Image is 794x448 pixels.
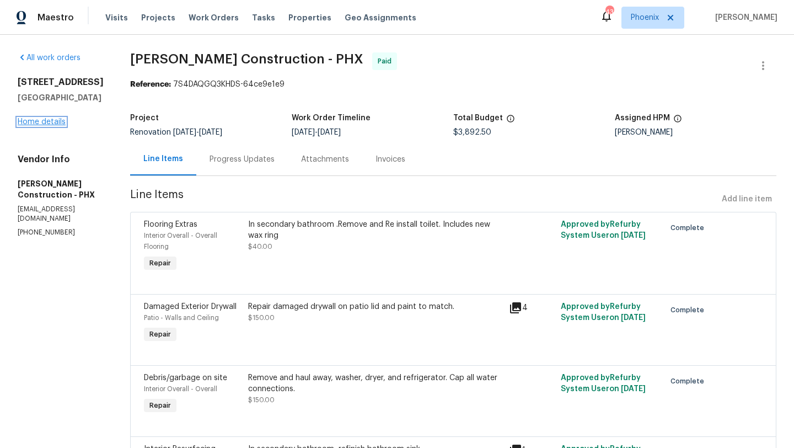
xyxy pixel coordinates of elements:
[248,301,502,312] div: Repair damaged drywall on patio lid and paint to match.
[292,129,315,136] span: [DATE]
[144,232,217,250] span: Interior Overall - Overall Flooring
[130,114,159,122] h5: Project
[130,189,717,210] span: Line Items
[292,129,341,136] span: -
[318,129,341,136] span: [DATE]
[18,77,104,88] h2: [STREET_ADDRESS]
[561,221,646,239] span: Approved by Refurby System User on
[621,314,646,322] span: [DATE]
[378,56,396,67] span: Paid
[561,303,646,322] span: Approved by Refurby System User on
[130,81,171,88] b: Reference:
[621,385,646,393] span: [DATE]
[292,114,371,122] h5: Work Order Timeline
[248,243,272,250] span: $40.00
[673,114,682,129] span: The hpm assigned to this work order.
[173,129,196,136] span: [DATE]
[248,314,275,321] span: $150.00
[18,118,66,126] a: Home details
[248,372,502,394] div: Remove and haul away, washer, dryer, and refrigerator. Cap all water connections.
[711,12,777,23] span: [PERSON_NAME]
[143,153,183,164] div: Line Items
[144,221,197,228] span: Flooring Extras
[18,54,81,62] a: All work orders
[288,12,331,23] span: Properties
[301,154,349,165] div: Attachments
[144,374,227,382] span: Debris/garbage on site
[18,178,104,200] h5: [PERSON_NAME] Construction - PHX
[252,14,275,22] span: Tasks
[615,129,776,136] div: [PERSON_NAME]
[18,205,104,223] p: [EMAIL_ADDRESS][DOMAIN_NAME]
[18,92,104,103] h5: [GEOGRAPHIC_DATA]
[144,386,217,392] span: Interior Overall - Overall
[105,12,128,23] span: Visits
[248,397,275,403] span: $150.00
[145,329,175,340] span: Repair
[453,129,491,136] span: $3,892.50
[37,12,74,23] span: Maestro
[145,400,175,411] span: Repair
[248,219,502,241] div: In secondary bathroom .Remove and Re install toilet. Includes new wax ring
[670,222,709,233] span: Complete
[631,12,659,23] span: Phoenix
[375,154,405,165] div: Invoices
[144,303,237,311] span: Damaged Exterior Drywall
[561,374,646,393] span: Approved by Refurby System User on
[199,129,222,136] span: [DATE]
[130,52,363,66] span: [PERSON_NAME] Construction - PHX
[141,12,175,23] span: Projects
[189,12,239,23] span: Work Orders
[144,314,219,321] span: Patio - Walls and Ceiling
[670,305,709,316] span: Complete
[506,114,515,129] span: The total cost of line items that have been proposed by Opendoor. This sum includes line items th...
[18,154,104,165] h4: Vendor Info
[345,12,416,23] span: Geo Assignments
[453,114,503,122] h5: Total Budget
[145,258,175,269] span: Repair
[509,301,554,314] div: 4
[621,232,646,239] span: [DATE]
[670,376,709,387] span: Complete
[130,129,222,136] span: Renovation
[173,129,222,136] span: -
[18,228,104,237] p: [PHONE_NUMBER]
[615,114,670,122] h5: Assigned HPM
[605,7,613,18] div: 43
[210,154,275,165] div: Progress Updates
[130,79,776,90] div: 7S4DAQGQ3KHDS-64ce9e1e9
